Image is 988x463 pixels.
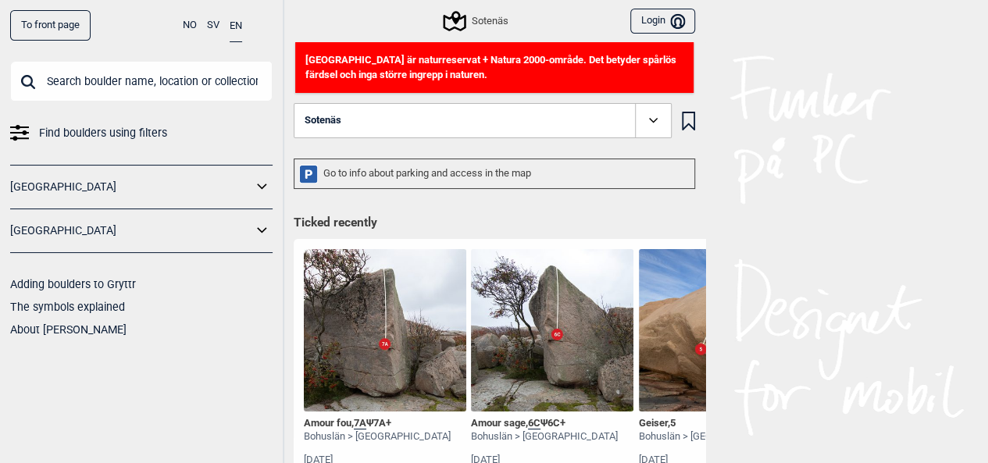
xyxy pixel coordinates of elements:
button: SV [207,10,219,41]
div: Sotenäs [445,12,508,30]
img: Amour fou 211010 [304,249,466,411]
div: Go to info about parking and access in the map [294,158,695,189]
div: Amour fou , Ψ [304,417,451,430]
span: 7A [354,417,366,429]
span: 6C [528,417,540,429]
div: Bohuslän > [GEOGRAPHIC_DATA] [304,430,451,443]
img: Geiser 221111 [639,249,801,411]
a: Find boulders using filters [10,122,273,144]
div: Bohuslän > [GEOGRAPHIC_DATA] [639,430,786,443]
a: Adding boulders to Gryttr [10,278,136,290]
a: About [PERSON_NAME] [10,323,127,336]
a: [GEOGRAPHIC_DATA] [10,176,252,198]
span: Find boulders using filters [39,122,167,144]
a: The symbols explained [10,301,125,313]
span: 5 [670,417,676,429]
button: EN [230,10,242,42]
p: [GEOGRAPHIC_DATA] är naturreservat + Natura 2000-område. Det betyder spårlös färdsel och inga stö... [305,52,683,83]
button: Sotenäs [294,103,672,139]
div: Amour sage , Ψ [471,417,618,430]
div: Bohuslän > [GEOGRAPHIC_DATA] [471,430,618,443]
div: Geiser , [639,417,786,430]
span: 6C+ [548,417,565,429]
a: To front page [10,10,91,41]
span: Sotenäs [305,115,341,126]
input: Search boulder name, location or collection [10,61,273,102]
button: Login [630,9,694,34]
span: 7A+ [373,417,391,429]
button: NO [183,10,197,41]
img: Amour Sage 211010 [471,249,633,411]
h1: Ticked recently [294,215,695,232]
a: [GEOGRAPHIC_DATA] [10,219,252,242]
